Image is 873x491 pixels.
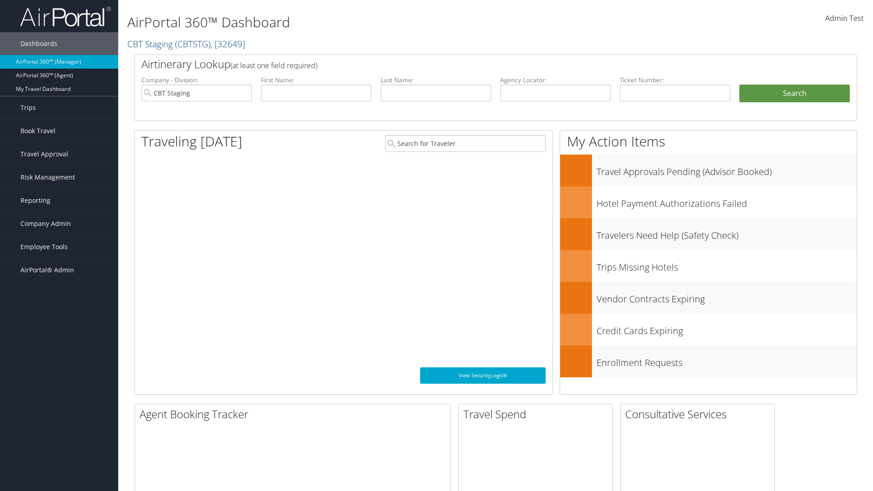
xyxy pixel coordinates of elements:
span: Travel Approval [20,143,68,165]
span: Trips [20,96,36,119]
span: Dashboards [20,32,57,55]
h1: AirPortal 360™ Dashboard [127,13,618,32]
h3: Credit Cards Expiring [597,320,857,337]
span: , [ 32649 ] [211,38,245,50]
label: Agency Locator: [500,75,611,85]
h2: Agent Booking Tracker [140,406,450,422]
h2: Airtinerary Lookup [141,56,790,72]
span: Company Admin [20,212,71,235]
h3: Trips Missing Hotels [597,256,857,274]
a: CBT Staging [127,38,245,50]
span: Reporting [20,189,50,212]
h3: Travelers Need Help (Safety Check) [597,225,857,242]
span: ( CBTSTG ) [175,38,211,50]
a: Hotel Payment Authorizations Failed [560,186,857,218]
span: Admin Test [825,13,864,23]
a: Travel Approvals Pending (Advisor Booked) [560,155,857,186]
a: Enrollment Requests [560,346,857,377]
h3: Travel Approvals Pending (Advisor Booked) [597,161,857,178]
h3: Enrollment Requests [597,352,857,369]
h1: My Action Items [560,132,857,151]
label: First Name: [261,75,371,85]
span: (at least one field required) [231,60,317,70]
button: Search [739,85,850,103]
h3: Vendor Contracts Expiring [597,288,857,306]
a: Trips Missing Hotels [560,250,857,282]
h2: Consultative Services [625,406,774,422]
span: AirPortal® Admin [20,259,74,281]
label: Ticket Number: [620,75,730,85]
input: Search for Traveler [385,135,546,152]
label: Last Name: [381,75,491,85]
a: Travelers Need Help (Safety Check) [560,218,857,250]
span: Book Travel [20,120,55,142]
a: View SecurityLogic® [420,367,546,384]
label: Company - Division: [141,75,252,85]
span: Employee Tools [20,235,68,258]
img: airportal-logo.png [20,6,111,27]
a: Credit Cards Expiring [560,314,857,346]
a: Vendor Contracts Expiring [560,282,857,314]
h1: Traveling [DATE] [141,132,242,151]
h2: Travel Spend [463,406,612,422]
span: Risk Management [20,166,75,189]
a: Admin Test [825,5,864,33]
h3: Hotel Payment Authorizations Failed [597,193,857,210]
